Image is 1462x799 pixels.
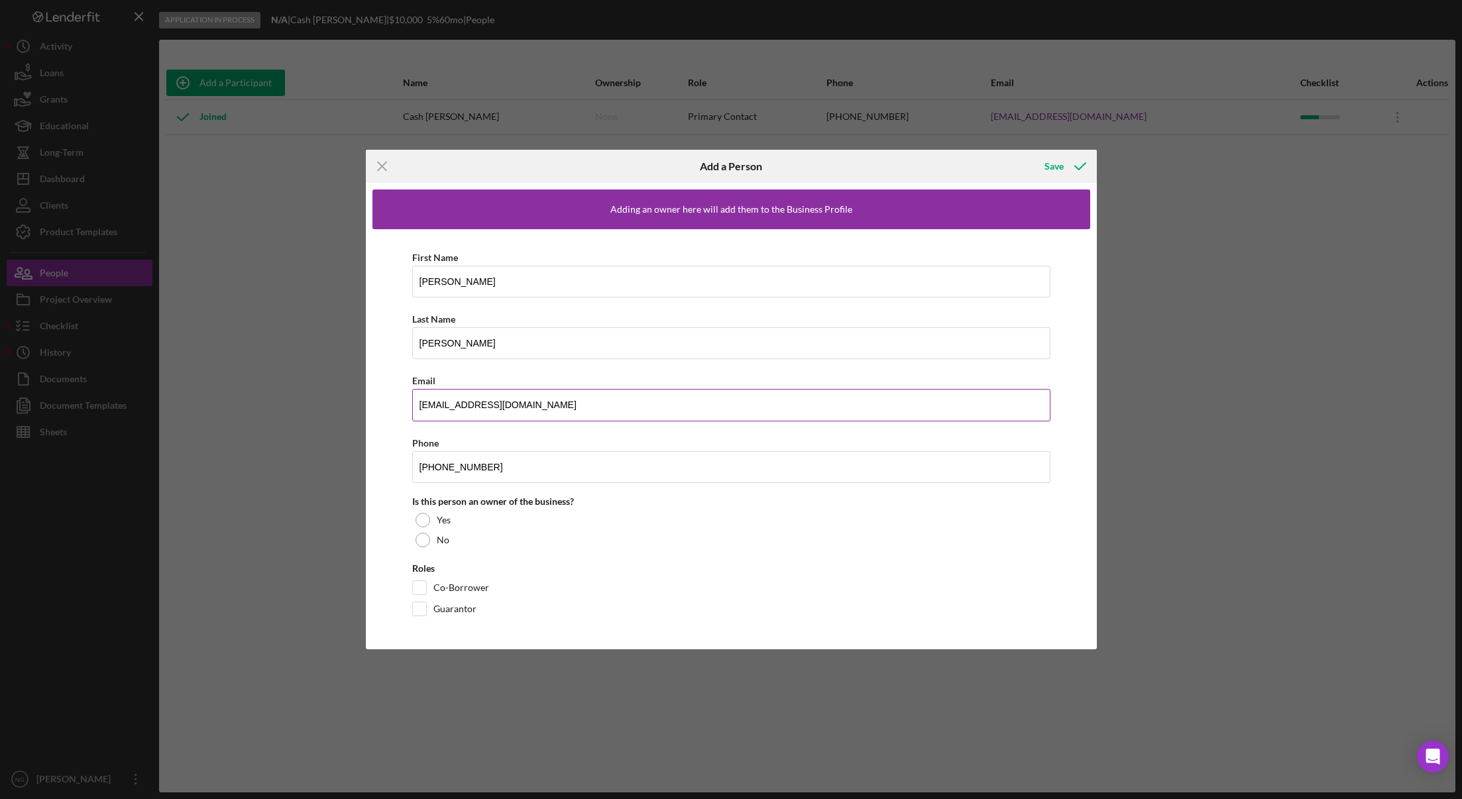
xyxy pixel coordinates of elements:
[1417,741,1449,772] div: Open Intercom Messenger
[433,602,477,615] label: Guarantor
[437,515,451,525] label: Yes
[700,160,762,172] h6: Add a Person
[610,204,852,215] div: Adding an owner here will add them to the Business Profile
[412,437,439,449] label: Phone
[412,563,1050,574] div: Roles
[433,581,489,594] label: Co-Borrower
[412,252,458,263] label: First Name
[1044,153,1064,180] div: Save
[412,375,435,386] label: Email
[1031,153,1097,180] button: Save
[412,313,455,325] label: Last Name
[437,535,449,545] label: No
[412,496,1050,507] div: Is this person an owner of the business?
